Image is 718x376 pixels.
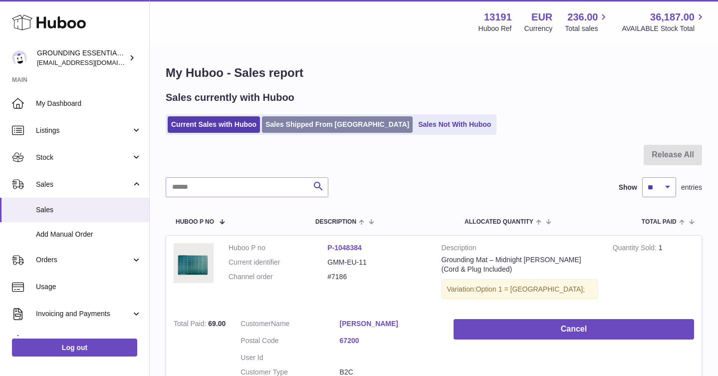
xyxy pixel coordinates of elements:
a: [PERSON_NAME] [340,319,439,329]
img: espenwkopperud@gmail.com [12,50,27,65]
div: Huboo Ref [479,24,512,33]
strong: EUR [531,10,552,24]
strong: 13191 [484,10,512,24]
h2: Sales currently with Huboo [166,91,294,104]
span: Option 1 = [GEOGRAPHIC_DATA]; [476,285,585,293]
a: 67200 [340,336,439,346]
a: Log out [12,339,137,357]
div: GROUNDING ESSENTIALS INTERNATIONAL SLU [37,48,127,67]
dd: #7186 [327,272,426,282]
span: ALLOCATED Quantity [465,219,533,225]
span: Stock [36,153,131,162]
dt: Huboo P no [229,243,327,253]
span: Total sales [565,24,609,33]
div: Grounding Mat – Midnight [PERSON_NAME] (Cord & Plug Included) [442,255,598,274]
div: Currency [524,24,553,33]
span: Description [315,219,356,225]
strong: Quantity Sold [613,244,659,254]
span: Invoicing and Payments [36,309,131,319]
button: Cancel [454,319,694,340]
span: Customer [240,320,271,328]
span: Sales [36,205,142,215]
dt: Current identifier [229,258,327,267]
h1: My Huboo - Sales report [166,65,702,81]
strong: Description [442,243,598,255]
span: entries [681,183,702,192]
dt: Postal Code [240,336,339,348]
a: Current Sales with Huboo [168,116,260,133]
img: 2_cbcf1990-095b-4f33-89c3-a2375a17460b.jpg [174,243,214,283]
a: P-1048384 [327,244,362,252]
a: Sales Not With Huboo [415,116,494,133]
span: Sales [36,180,131,189]
a: 236.00 Total sales [565,10,609,33]
dt: User Id [240,353,339,363]
span: 236.00 [567,10,598,24]
dd: GMM-EU-11 [327,258,426,267]
span: My Dashboard [36,99,142,108]
span: Usage [36,282,142,292]
span: Orders [36,255,131,265]
span: Listings [36,126,131,135]
span: 69.00 [208,320,226,328]
span: Total paid [642,219,677,225]
dt: Channel order [229,272,327,282]
strong: Total Paid [174,320,208,330]
span: [EMAIL_ADDRESS][DOMAIN_NAME] [37,58,147,66]
div: Variation: [442,279,598,300]
span: 36,187.00 [650,10,695,24]
span: Huboo P no [176,219,214,225]
span: AVAILABLE Stock Total [622,24,706,33]
label: Show [619,183,637,192]
a: Sales Shipped From [GEOGRAPHIC_DATA] [262,116,413,133]
dt: Name [240,319,339,331]
a: 36,187.00 AVAILABLE Stock Total [622,10,706,33]
span: Add Manual Order [36,230,142,239]
td: 1 [605,236,702,312]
